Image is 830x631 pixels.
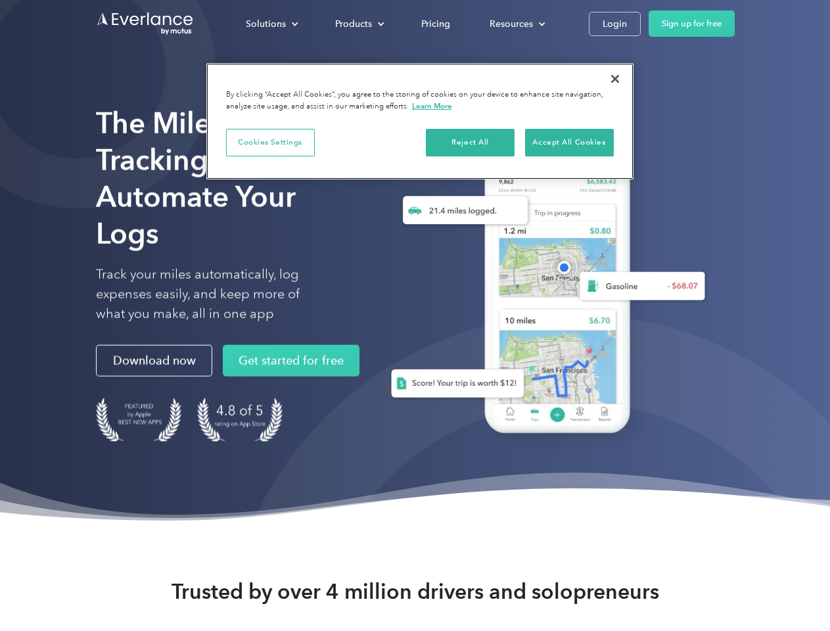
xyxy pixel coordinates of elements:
a: Login [589,12,641,36]
div: Solutions [233,12,309,35]
button: Accept All Cookies [525,129,614,156]
img: Everlance, mileage tracker app, expense tracking app [370,125,716,453]
img: Badge for Featured by Apple Best New Apps [96,398,181,442]
div: Resources [490,16,533,32]
a: Go to homepage [96,11,195,36]
div: Cookie banner [206,63,634,179]
button: Close [601,64,630,93]
button: Reject All [426,129,515,156]
div: Login [603,16,627,32]
div: Privacy [206,63,634,179]
button: Cookies Settings [226,129,315,156]
a: Download now [96,345,212,377]
div: Solutions [246,16,286,32]
strong: Trusted by over 4 million drivers and solopreneurs [172,578,659,605]
div: By clicking “Accept All Cookies”, you agree to the storing of cookies on your device to enhance s... [226,89,614,112]
div: Products [322,12,395,35]
a: More information about your privacy, opens in a new tab [412,101,452,110]
a: Pricing [408,12,463,35]
a: Get started for free [223,345,359,377]
img: 4.9 out of 5 stars on the app store [197,398,283,442]
div: Products [335,16,372,32]
div: Pricing [421,16,450,32]
div: Resources [476,12,556,35]
a: Sign up for free [649,11,735,37]
p: Track your miles automatically, log expenses easily, and keep more of what you make, all in one app [96,265,331,324]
